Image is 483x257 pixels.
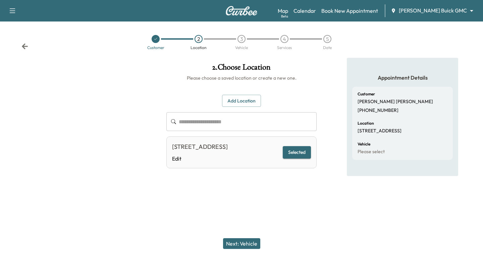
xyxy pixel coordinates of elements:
img: Curbee Logo [225,6,258,15]
h1: 2 . Choose Location [166,63,317,75]
p: Please select [358,149,385,155]
div: 4 [280,35,288,43]
p: [PHONE_NUMBER] [358,108,398,114]
div: Services [277,46,292,50]
p: [PERSON_NAME] [PERSON_NAME] [358,99,433,105]
a: Edit [172,155,228,163]
div: 2 [195,35,203,43]
div: Date [323,46,332,50]
span: [PERSON_NAME] Buick GMC [399,7,467,14]
div: Customer [147,46,164,50]
button: Next: Vehicle [223,238,260,249]
h5: Appointment Details [352,74,453,81]
a: MapBeta [278,7,288,15]
p: [STREET_ADDRESS] [358,128,401,134]
h6: Customer [358,92,375,96]
div: Location [191,46,207,50]
div: 5 [323,35,331,43]
h6: Location [358,121,374,125]
button: Add Location [222,95,261,107]
div: Vehicle [235,46,248,50]
div: Beta [281,14,288,19]
h6: Vehicle [358,142,370,146]
a: Book New Appointment [321,7,378,15]
button: Selected [283,146,311,159]
div: Back [21,43,28,50]
h6: Please choose a saved location or create a new one. [166,75,317,81]
a: Calendar [293,7,316,15]
div: 3 [237,35,246,43]
div: [STREET_ADDRESS] [172,142,228,152]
